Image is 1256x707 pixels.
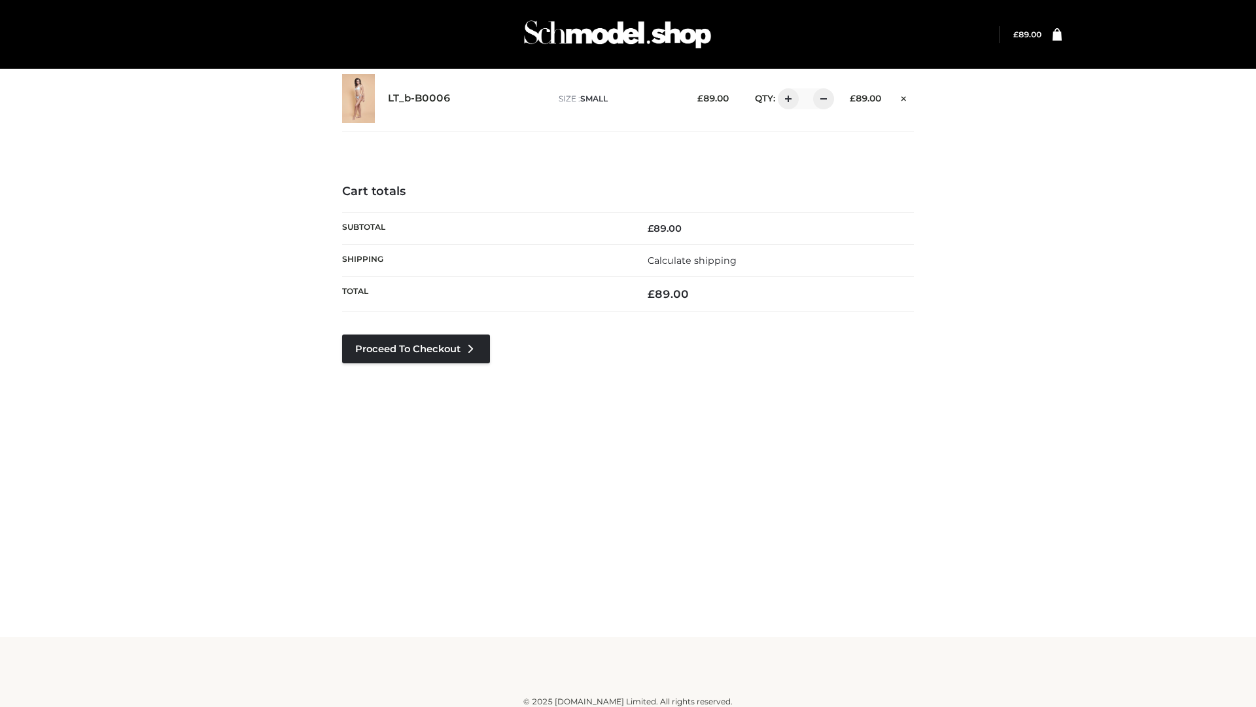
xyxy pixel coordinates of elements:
bdi: 89.00 [1013,29,1041,39]
a: Remove this item [894,88,914,105]
img: Schmodel Admin 964 [519,9,716,60]
a: LT_b-B0006 [388,92,451,105]
span: £ [648,287,655,300]
span: SMALL [580,94,608,103]
bdi: 89.00 [648,223,682,234]
p: size : [559,93,677,105]
a: £89.00 [1013,29,1041,39]
span: £ [850,93,856,103]
th: Subtotal [342,212,628,244]
a: Proceed to Checkout [342,335,490,363]
span: £ [648,223,654,234]
th: Total [342,277,628,312]
h4: Cart totals [342,185,914,199]
span: £ [697,93,703,103]
bdi: 89.00 [697,93,729,103]
bdi: 89.00 [850,93,881,103]
div: QTY: [742,88,829,109]
th: Shipping [342,244,628,276]
span: £ [1013,29,1019,39]
a: Calculate shipping [648,255,737,266]
bdi: 89.00 [648,287,689,300]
